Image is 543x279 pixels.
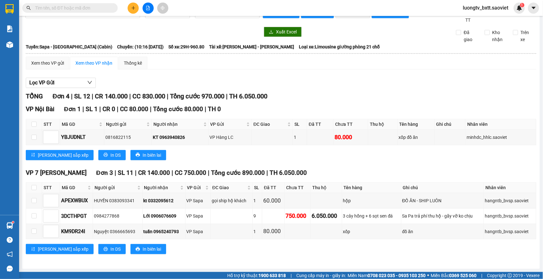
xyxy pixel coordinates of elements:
button: downloadXuất Excel [264,27,302,37]
span: Cung cấp máy in - giấy in: [296,272,346,279]
span: VP Gửi [210,121,245,128]
span: 1 [521,3,523,7]
div: Xem theo VP nhận [75,60,112,67]
th: Thu hộ [311,182,342,193]
span: CR 0 [102,105,115,113]
td: VP Hàng LC [209,130,252,145]
td: VP Sapa [186,193,211,208]
span: ⚪️ [427,274,429,277]
span: Tổng cước 80.000 [153,105,203,113]
span: | [115,169,116,176]
span: TH 6.050.000 [270,169,307,176]
div: Thống kê [124,60,142,67]
button: sort-ascending[PERSON_NAME] sắp xếp [26,244,94,254]
b: Tuyến: Sapa - [GEOGRAPHIC_DATA] (Cabin) [26,44,112,49]
th: STT [42,182,60,193]
span: | [92,92,93,100]
div: 9 [254,212,261,219]
span: printer [136,153,140,158]
span: | [135,169,137,176]
span: Kho nhận [490,29,508,43]
span: aim [160,6,165,10]
button: printerIn biên lai [130,150,166,160]
span: Đơn 3 [96,169,113,176]
span: Miền Bắc [431,272,477,279]
div: 60.000 [263,196,283,205]
th: STT [42,119,60,130]
div: 750.000 [286,211,310,220]
button: printerIn DS [98,244,126,254]
span: Lọc Đã TT [463,10,480,24]
span: copyright [508,273,512,278]
button: sort-ascending[PERSON_NAME] sắp xếp [26,150,94,160]
button: caret-down [528,3,539,14]
span: VP 7 [PERSON_NAME] [26,169,87,176]
th: Nhân viên [484,182,536,193]
span: Số xe: 29H-960.80 [168,43,204,50]
td: VP Sapa [186,209,211,224]
span: Người gửi [95,184,136,191]
span: Đã giao [461,29,480,43]
span: Tổng cước 890.000 [211,169,265,176]
span: | [267,169,268,176]
div: xốp [343,228,400,235]
div: kt 0332095612 [144,197,184,204]
span: [PERSON_NAME] sắp xếp [38,246,88,253]
span: | [82,105,84,113]
span: SL 1 [86,105,98,113]
span: CC 750.000 [175,169,207,176]
td: 3DCTHPGT [60,209,93,224]
span: Người nhận [144,184,179,191]
th: Nhân viên [466,119,536,130]
th: Thu hộ [368,119,398,130]
strong: 0708 023 035 - 0935 103 250 [368,273,426,278]
div: 80.000 [335,133,367,142]
span: | [172,169,173,176]
span: VP Nội Bài [26,105,54,113]
span: VP Gửi [187,184,204,191]
span: Mã GD [62,121,98,128]
span: Loại xe: Limousine giường phòng 21 chỗ [299,43,380,50]
img: solution-icon [6,25,13,32]
button: Lọc VP Gửi [26,78,96,88]
th: Đã TT [307,119,334,130]
div: APEXWBUX [61,197,92,204]
span: In biên lai [143,152,161,159]
span: Người nhận [153,121,202,128]
span: ĐC Giao [253,121,286,128]
strong: 0369 525 060 [449,273,477,278]
div: Lới 0906076609 [144,212,184,219]
span: In DS [110,246,121,253]
div: gọi ship hộ khách [212,197,251,204]
td: APEXWBUX [60,193,93,208]
span: Lọc VP Gửi [29,79,54,87]
span: Đơn 4 [53,92,69,100]
span: caret-down [531,5,537,11]
span: | [208,169,210,176]
span: | [117,105,118,113]
th: Ghi chú [401,182,484,193]
th: Tên hàng [398,119,435,130]
div: 80.000 [263,227,283,236]
div: ĐỒ ĂN - SHIP LUÔN [402,197,483,204]
span: Miền Nam [348,272,426,279]
th: Chưa TT [334,119,368,130]
div: xốp đồ ăn [399,134,434,141]
div: YBJUDNLT [61,133,103,141]
button: aim [157,3,168,14]
img: warehouse-icon [6,41,13,48]
sup: 1 [12,221,14,223]
span: | [205,105,207,113]
button: printerIn biên lai [130,244,166,254]
div: 6.050.000 [312,211,341,220]
div: hộp [343,197,400,204]
span: TỔNG [26,92,43,100]
th: Chưa TT [285,182,311,193]
th: SL [253,182,263,193]
span: Mã GD [62,184,86,191]
th: SL [293,119,307,130]
div: Sa Pa trả phí thu hộ - gãy vỡ ko chịu [402,212,483,219]
div: KT 0963940826 [153,134,208,141]
th: Tên hàng [342,182,401,193]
